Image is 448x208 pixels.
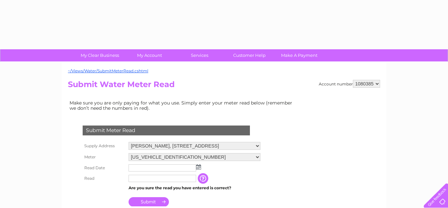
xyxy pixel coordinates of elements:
[81,173,127,184] th: Read
[173,49,227,61] a: Services
[127,184,262,192] td: Are you sure the read you have entered is correct?
[222,49,276,61] a: Customer Help
[81,151,127,163] th: Meter
[81,163,127,173] th: Read Date
[68,68,148,73] a: ~/Views/Water/SubmitMeterRead.cshtml
[81,140,127,151] th: Supply Address
[68,80,380,92] h2: Submit Water Meter Read
[272,49,326,61] a: Make A Payment
[196,164,201,170] img: ...
[198,173,210,184] input: Information
[68,99,297,112] td: Make sure you are only paying for what you use. Simply enter your meter read below (remember we d...
[73,49,127,61] a: My Clear Business
[129,197,169,206] input: Submit
[319,80,380,88] div: Account number
[123,49,177,61] a: My Account
[83,126,250,135] div: Submit Meter Read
